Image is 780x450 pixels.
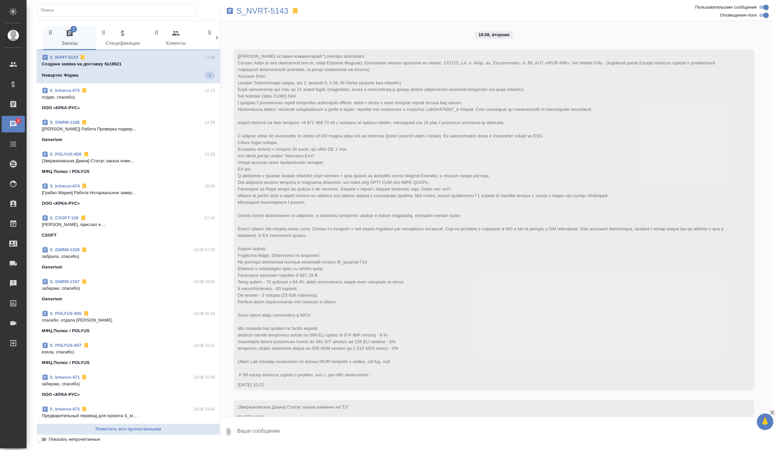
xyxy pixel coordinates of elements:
span: [Звержановская Диана] Статус заказа изменен на [238,405,349,410]
a: S_POLYUS-858 [50,152,82,157]
p: [Грабко Мария] Работа Нотариальное завер... [42,189,215,196]
svg: Отписаться [83,342,90,349]
span: Пометить все прочитанными [40,425,217,433]
p: Generium [42,264,62,270]
span: 🙏 [759,415,771,429]
a: S_krkarus-475 [50,88,80,93]
p: спасибо, отдала [PERSON_NAME] [42,317,215,324]
svg: Зажми и перетащи, чтобы поменять порядок вкладок [100,29,107,36]
svg: Отписаться [81,406,88,412]
p: ООО «КРКА-РУС» [42,391,80,398]
svg: Отписаться [83,151,90,158]
p: МФЦ Полюс / POLYUS [42,359,90,366]
div: [DATE] 10:22 [238,382,731,388]
p: 10:42 [205,183,215,189]
p: [Звержановская Диана] Статус заказа изме... [42,158,215,164]
div: S_krkarus-47512:13отдаю, спасибо)ООО «КРКА-РУС» [36,83,220,115]
p: 19.08 16:18 [193,310,215,317]
p: 19.08 15:01 [193,342,215,349]
p: 19.08 17:20 [193,247,215,253]
span: Пользовательские сообщения [695,4,757,11]
p: Новартис Фарма [42,72,78,79]
svg: Отписаться [81,183,88,189]
a: S_NVRT-5143 [50,55,78,60]
span: Спецификации [100,29,145,47]
div: S_GNRM-133919.08 17:20забрала, спасибо)Generium [36,243,220,274]
a: 1 [2,116,25,132]
p: 07:42 [205,215,215,221]
p: [[PERSON_NAME]] Работа Проверка подвер... [42,126,215,132]
div: S_POLYUS-85519.08 16:18спасибо, отдала [PERSON_NAME]МФЦ Полюс / POLYUS [36,306,220,338]
button: 🙏 [757,413,773,430]
p: Generium [42,296,62,302]
svg: Отписаться [81,374,88,381]
svg: Зажми и перетащи, чтобы поменять порядок вкладок [154,29,160,36]
p: 18.08 19:40 [193,406,215,412]
p: ООО «КРКА-РУС» [42,105,80,111]
svg: Отписаться [81,278,88,285]
a: S_GNRM-1336 [50,120,80,125]
div: S_krkarus-47318.08 19:40Предварительный перевод для проекта S_kr...ООО «КРКА-РУС» [36,402,220,434]
button: Пометить все прочитанными [36,423,220,435]
a: S_CSOFT-126 [50,215,79,220]
div: S_CSOFT-12607:42[PERSON_NAME], прислал в ...CSOFT [36,211,220,243]
div: S_POLYUS-85811:53[Звержановская Диана] Статус заказа изме...МФЦ Полюс / POLYUS [36,147,220,179]
div: S_krkarus-47410:42[Грабко Мария] Работа Нотариальное завер...ООО «КРКА-РУС» [36,179,220,211]
span: 1 [70,26,77,33]
p: 11:54 [205,119,215,126]
svg: Отписаться [81,87,88,94]
a: S_POLYUS-857 [50,343,82,348]
input: Поиск [41,6,196,15]
span: [[PERSON_NAME] оставил комментарий: [238,54,725,377]
a: S_GNRM-1337 [50,279,80,284]
div: [DATE] 10:23 [238,414,731,420]
p: Предварительный перевод для проекта S_kr... [42,412,215,419]
a: S_NVRT-5143 [236,8,289,14]
a: S_krkarus-474 [50,184,80,188]
span: Оповещения-логи [720,12,757,19]
span: Входящие [206,29,251,47]
p: ООО «КРКА-РУС» [42,423,80,430]
p: 19.08 16:55 [193,278,215,285]
p: 11:53 [205,151,215,158]
p: Создана заявка на доставку №19621 [42,61,215,67]
span: 1 [13,117,23,124]
div: S_GNRM-133719.08 16:55забираю, спасибо)Generium [36,274,220,306]
svg: Зажми и перетащи, чтобы поменять порядок вкладок [47,29,54,36]
a: S_krkarus-471 [50,375,80,380]
p: 13:26 [205,54,215,61]
p: забрала, спасибо) [42,253,215,260]
p: [PERSON_NAME], прислал в ... [42,221,215,228]
p: МФЦ Полюс / POLYUS [42,328,90,334]
a: S_GNRM-1339 [50,247,80,252]
p: ООО «КРКА-РУС» [42,200,80,207]
a: S_krkarus-473 [50,407,80,412]
a: S_POLYUS-855 [50,311,82,316]
p: взяла, спасибо) [42,349,215,355]
p: МФЦ Полюс / POLYUS [42,168,90,175]
svg: Отписаться [80,215,87,221]
div: S_POLYUS-85719.08 15:01взяла, спасибо)МФЦ Полюс / POLYUS [36,338,220,370]
p: забираю, спасибо) [42,381,215,387]
p: отдаю, спасибо) [42,94,215,101]
div: S_krkarus-47119.08 10:46забираю, спасибо)ООО «КРКА-РУС» [36,370,220,402]
span: "Loremips dolorsitam: Consec Adipi (e sed doeiusmod tem in, utlab Etdolore Magnaa): Enimadmin ven... [238,54,725,377]
svg: Отписаться [79,54,86,61]
p: забираю, спасибо) [42,285,215,292]
span: 1 [205,72,215,79]
span: Показать непрочитанные [49,436,100,443]
span: Заказы [47,29,92,47]
div: S_GNRM-133611:54[[PERSON_NAME]] Работа Проверка подвер...Generium [36,115,220,147]
span: "ТЗ" [341,405,349,410]
p: 12:13 [205,87,215,94]
svg: Отписаться [83,310,90,317]
svg: Отписаться [81,247,88,253]
p: CSOFT [42,232,57,239]
div: S_NVRT-514313:26Создана заявка на доставку №19621Новартис Фарма1 [36,50,220,83]
span: Клиенты [153,29,198,47]
svg: Отписаться [81,119,88,126]
p: 19.08 10:46 [193,374,215,381]
p: 19.08, вторник [479,32,510,38]
p: Generium [42,136,62,143]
